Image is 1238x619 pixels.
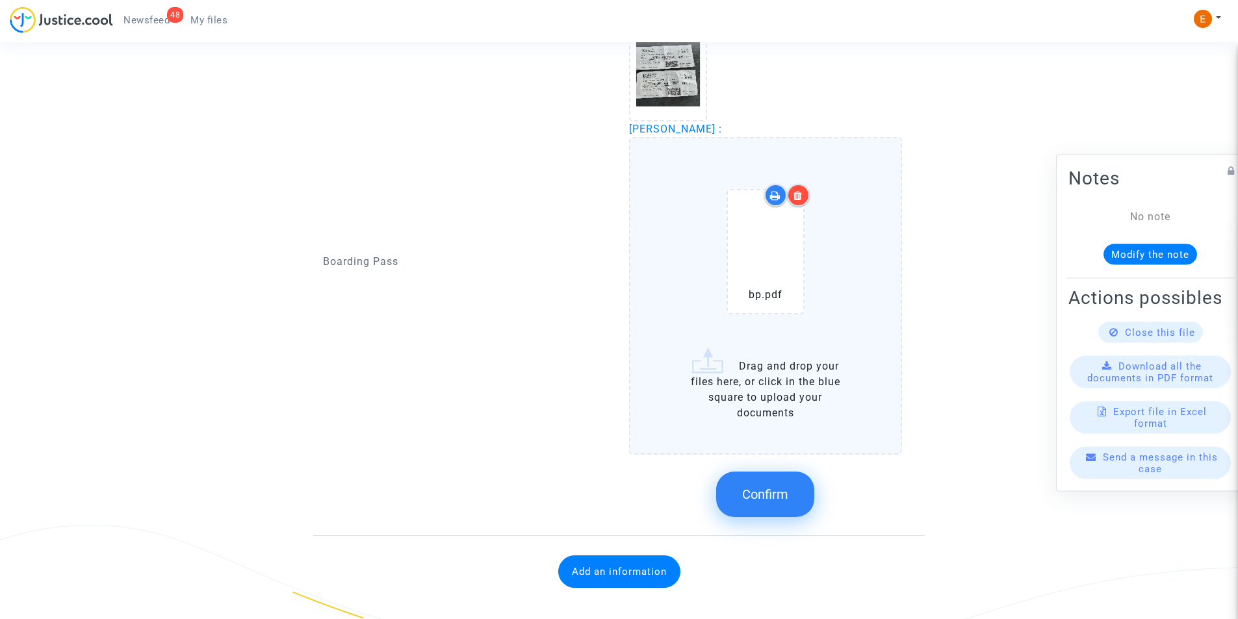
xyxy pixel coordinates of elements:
[716,472,814,517] button: Confirm
[1088,208,1213,224] div: No note
[167,7,183,23] div: 48
[1103,244,1197,264] button: Modify the note
[190,14,227,26] span: My files
[558,555,680,588] button: Add an information
[1068,286,1232,309] h2: Actions possibles
[323,253,610,270] p: Boarding Pass
[1125,326,1195,338] span: Close this file
[1194,10,1212,28] img: ACg8ocIeiFvHKe4dA5oeRFd_CiCnuxWUEc1A2wYhRJE3TTWt=s96-c
[180,10,238,30] a: My files
[10,6,113,33] img: jc-logo.svg
[629,123,722,135] span: [PERSON_NAME] :
[113,10,180,30] a: 48Newsfeed
[1068,166,1232,189] h2: Notes
[1113,405,1207,429] span: Export file in Excel format
[1103,451,1218,474] span: Send a message in this case
[742,486,788,502] span: Confirm
[1087,360,1213,383] span: Download all the documents in PDF format
[123,14,170,26] span: Newsfeed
